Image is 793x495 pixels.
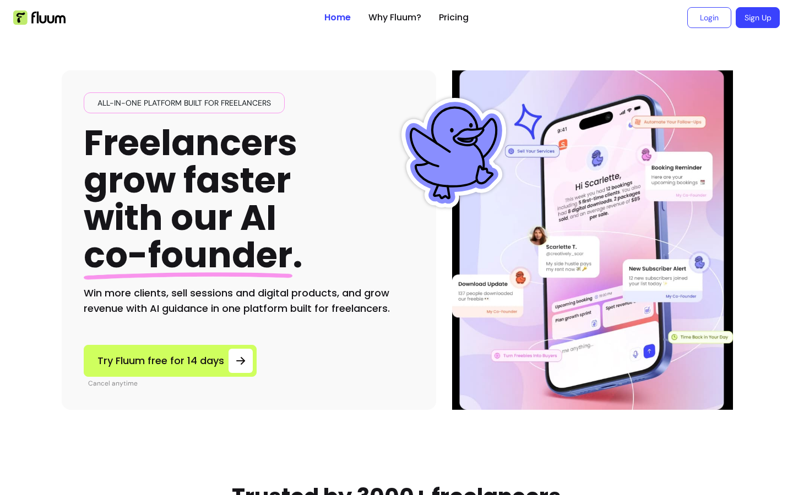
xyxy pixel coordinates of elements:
[97,353,224,369] span: Try Fluum free for 14 days
[454,70,731,410] img: Illustration of Fluum AI Co-Founder on a smartphone, showing solo business performance insights s...
[439,11,469,24] a: Pricing
[88,379,257,388] p: Cancel anytime
[84,230,292,279] span: co-founder
[399,98,509,208] img: Fluum Duck sticker
[84,124,303,274] h1: Freelancers grow faster with our AI .
[687,7,731,28] a: Login
[13,10,66,25] img: Fluum Logo
[84,285,414,316] h2: Win more clients, sell sessions and digital products, and grow revenue with AI guidance in one pl...
[736,7,780,28] a: Sign Up
[368,11,421,24] a: Why Fluum?
[93,97,275,108] span: All-in-one platform built for freelancers
[84,345,257,377] a: Try Fluum free for 14 days
[324,11,351,24] a: Home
